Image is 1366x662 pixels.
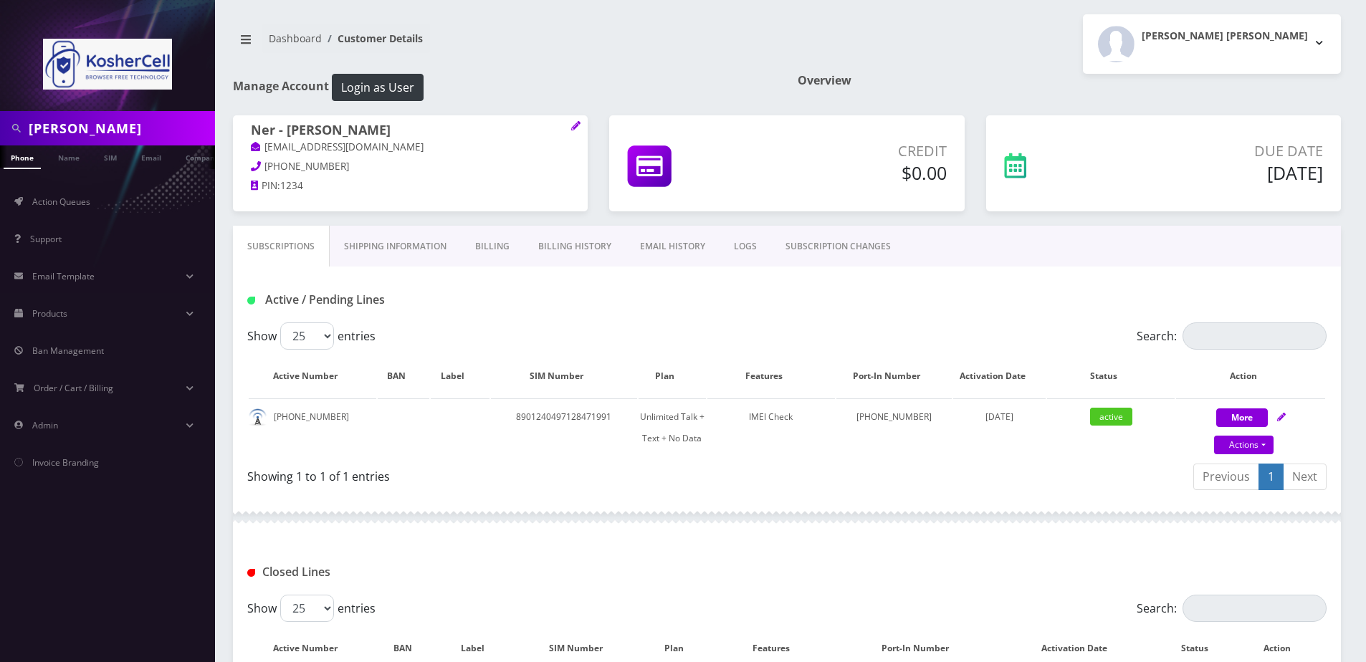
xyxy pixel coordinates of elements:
a: EMAIL HISTORY [626,226,720,267]
label: Search: [1137,322,1327,350]
a: SIM [97,145,124,168]
td: [PHONE_NUMBER] [249,398,376,456]
img: Closed Lines [247,569,255,577]
a: Phone [4,145,41,169]
span: [PHONE_NUMBER] [264,160,349,173]
h1: Manage Account [233,74,776,101]
select: Showentries [280,595,334,622]
th: Action: activate to sort column ascending [1176,355,1325,397]
img: default.png [249,408,267,426]
span: Admin [32,419,58,431]
img: KosherCell [43,39,172,90]
a: Next [1283,464,1327,490]
a: PIN: [251,179,280,193]
a: LOGS [720,226,771,267]
img: Active / Pending Lines [247,297,255,304]
a: Shipping Information [330,226,461,267]
button: Login as User [332,74,424,101]
span: Action Queues [32,196,90,208]
th: Features: activate to sort column ascending [707,355,835,397]
a: Subscriptions [233,226,330,267]
th: Activation Date: activate to sort column ascending [953,355,1046,397]
label: Show entries [247,595,376,622]
div: IMEI Check [707,406,835,428]
li: Customer Details [322,31,423,46]
h1: Ner - [PERSON_NAME] [251,123,570,140]
a: Name [51,145,87,168]
span: Ban Management [32,345,104,357]
p: Credit [769,140,946,162]
a: Actions [1214,436,1274,454]
a: 1 [1258,464,1284,490]
p: Due Date [1117,140,1323,162]
span: active [1090,408,1132,426]
span: Email Template [32,270,95,282]
td: 8901240497128471991 [491,398,637,456]
h1: Overview [798,74,1341,87]
span: 1234 [280,179,303,192]
label: Search: [1137,595,1327,622]
h1: Active / Pending Lines [247,293,593,307]
h1: Closed Lines [247,565,593,579]
input: Search: [1183,595,1327,622]
th: Port-In Number: activate to sort column ascending [836,355,952,397]
label: Show entries [247,322,376,350]
a: SUBSCRIPTION CHANGES [771,226,905,267]
button: [PERSON_NAME] [PERSON_NAME] [1083,14,1341,74]
th: BAN: activate to sort column ascending [378,355,429,397]
nav: breadcrumb [233,24,776,64]
td: [PHONE_NUMBER] [836,398,952,456]
a: Dashboard [269,32,322,45]
select: Showentries [280,322,334,350]
a: Email [134,145,168,168]
a: Previous [1193,464,1259,490]
input: Search: [1183,322,1327,350]
th: SIM Number: activate to sort column ascending [491,355,637,397]
td: Unlimited Talk + Text + No Data [639,398,706,456]
span: Products [32,307,67,320]
span: [DATE] [985,411,1013,423]
th: Status: activate to sort column ascending [1047,355,1175,397]
a: Billing [461,226,524,267]
th: Active Number: activate to sort column ascending [249,355,376,397]
div: Showing 1 to 1 of 1 entries [247,462,776,485]
h2: [PERSON_NAME] [PERSON_NAME] [1142,30,1308,42]
th: Plan: activate to sort column ascending [639,355,706,397]
span: Order / Cart / Billing [34,382,113,394]
a: Login as User [329,78,424,94]
a: [EMAIL_ADDRESS][DOMAIN_NAME] [251,140,424,155]
a: Billing History [524,226,626,267]
h5: $0.00 [769,162,946,183]
a: Company [178,145,226,168]
input: Search in Company [29,115,211,142]
h5: [DATE] [1117,162,1323,183]
button: More [1216,408,1268,427]
span: Support [30,233,62,245]
span: Invoice Branding [32,456,99,469]
th: Label: activate to sort column ascending [431,355,489,397]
